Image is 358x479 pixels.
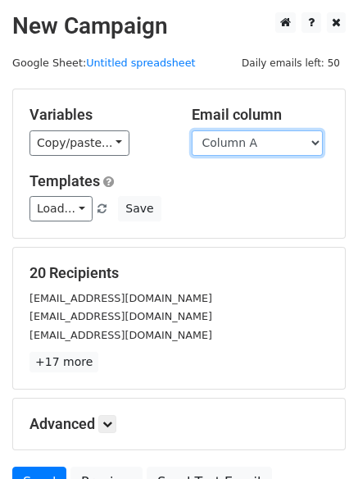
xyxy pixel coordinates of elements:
small: [EMAIL_ADDRESS][DOMAIN_NAME] [29,292,212,304]
a: Templates [29,172,100,189]
small: [EMAIL_ADDRESS][DOMAIN_NAME] [29,329,212,341]
a: +17 more [29,352,98,372]
span: Daily emails left: 50 [236,54,346,72]
small: [EMAIL_ADDRESS][DOMAIN_NAME] [29,310,212,322]
iframe: Chat Widget [276,400,358,479]
h5: Variables [29,106,167,124]
a: Copy/paste... [29,130,129,156]
a: Daily emails left: 50 [236,57,346,69]
a: Load... [29,196,93,221]
h5: Advanced [29,415,329,433]
h5: Email column [192,106,329,124]
small: Google Sheet: [12,57,196,69]
button: Save [118,196,161,221]
h5: 20 Recipients [29,264,329,282]
a: Untitled spreadsheet [86,57,195,69]
h2: New Campaign [12,12,346,40]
